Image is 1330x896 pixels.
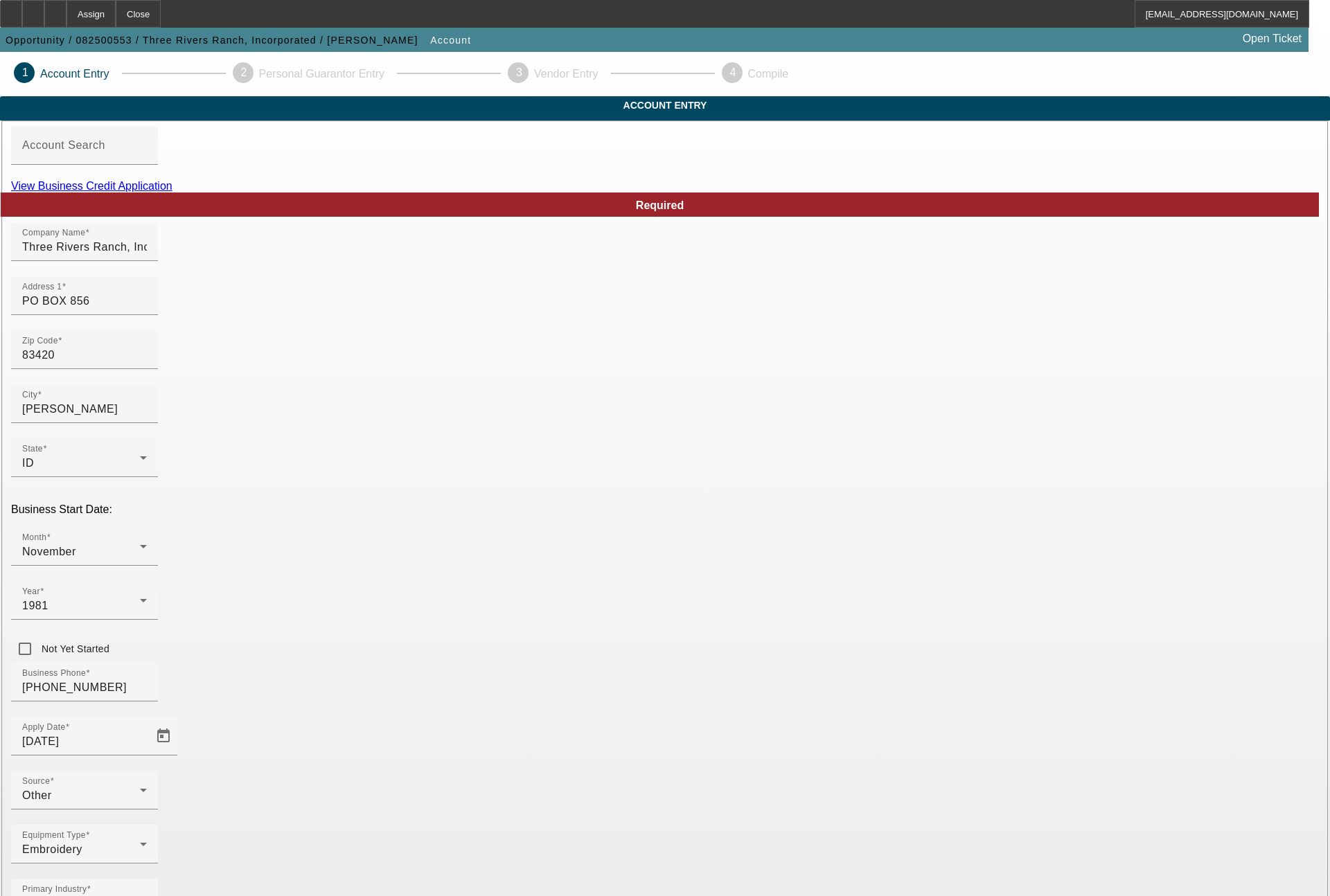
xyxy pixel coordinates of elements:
[22,445,43,454] mat-label: State
[40,68,109,80] p: Account Entry
[22,885,87,894] mat-label: Primary Industry
[1237,27,1307,51] a: Open Ticket
[6,35,418,46] span: Opportunity / 082500553 / Three Rivers Ranch, Incorporated / [PERSON_NAME]
[22,457,34,469] span: ID
[11,503,1319,516] p: Business Start Date:
[430,35,471,46] span: Account
[22,587,40,596] mat-label: Year
[748,68,789,80] p: Compile
[730,66,736,78] span: 4
[22,391,37,400] mat-label: City
[22,229,85,238] mat-label: Company Name
[427,28,475,53] button: Account
[39,642,109,656] label: Not Yet Started
[516,66,522,78] span: 3
[22,669,86,678] mat-label: Business Phone
[22,546,76,557] span: November
[636,199,684,211] span: Required
[22,789,52,801] span: Other
[22,139,105,151] mat-label: Account Search
[22,600,48,611] span: 1981
[22,831,86,840] mat-label: Equipment Type
[22,337,58,346] mat-label: Zip Code
[241,66,247,78] span: 2
[22,66,28,78] span: 1
[150,722,177,750] button: Open calendar
[22,283,62,292] mat-label: Address 1
[22,533,46,542] mat-label: Month
[22,843,82,855] span: Embroidery
[11,180,172,192] a: View Business Credit Application
[259,68,384,80] p: Personal Guarantor Entry
[22,723,65,732] mat-label: Apply Date
[10,100,1320,111] span: Account Entry
[534,68,598,80] p: Vendor Entry
[22,777,50,786] mat-label: Source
